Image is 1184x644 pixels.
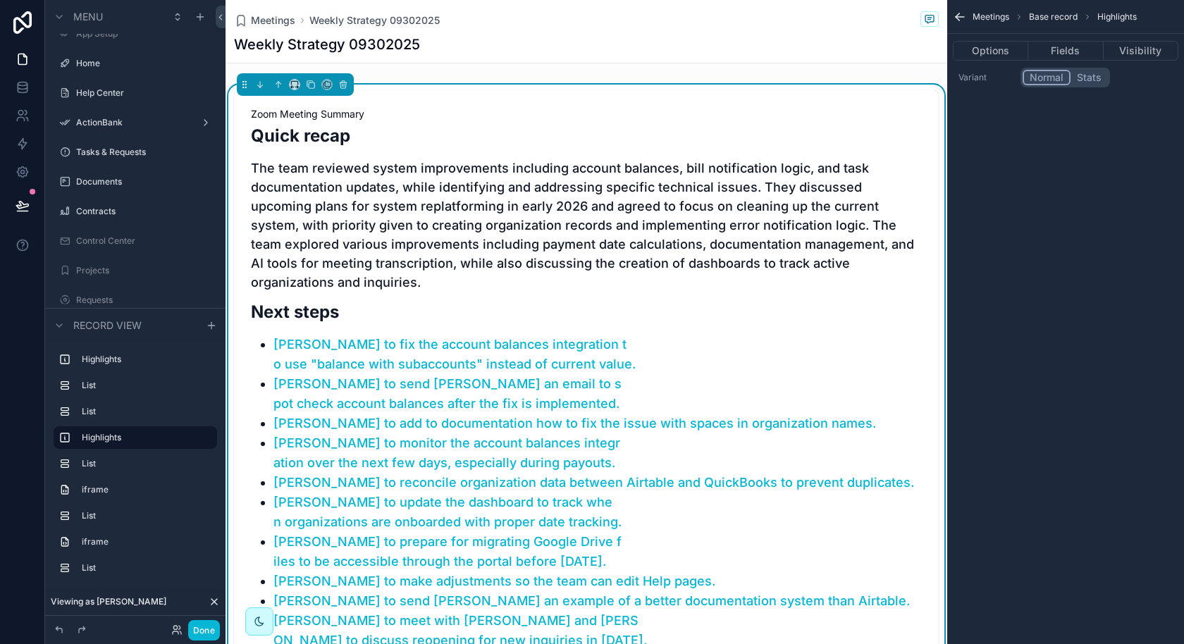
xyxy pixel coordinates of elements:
[76,235,214,247] label: Control Center
[309,13,440,27] a: Weekly Strategy 09302025
[234,35,420,54] h1: Weekly Strategy 09302025
[273,495,622,529] a: [PERSON_NAME] to update the dashboard to track when organizations are onboarded with proper date ...
[76,265,214,276] label: Projects
[73,318,142,333] span: Record view
[76,295,214,306] label: Requests
[82,510,211,521] label: List
[1104,41,1178,61] button: Visibility
[273,534,622,569] a: [PERSON_NAME] to prepare for migrating Google Drive files to be accessible through the portal bef...
[76,206,214,217] label: Contracts
[251,124,922,147] h2: Quick recap
[82,562,211,574] label: List
[82,432,206,443] label: Highlights
[45,342,226,593] div: scrollable content
[73,10,103,24] span: Menu
[76,28,214,39] label: App Setup
[273,574,715,588] a: [PERSON_NAME] to make adjustments so the team can edit Help pages.
[273,475,914,490] a: [PERSON_NAME] to reconcile organization data between Airtable and QuickBooks to prevent duplicates.
[82,406,211,417] label: List
[1023,70,1071,85] button: Normal
[82,354,211,365] label: Highlights
[273,416,876,431] a: [PERSON_NAME] to add to documentation how to fix the issue with spaces in organization names.
[273,376,622,411] a: [PERSON_NAME] to send [PERSON_NAME] an email to spot check account balances after the fix is impl...
[82,380,211,391] label: List
[76,147,214,158] label: Tasks & Requests
[76,87,214,99] label: Help Center
[234,13,295,27] a: Meetings
[82,484,211,495] label: iframe
[76,176,214,187] label: Documents
[76,117,195,128] label: ActionBank
[251,159,922,292] p: The team reviewed system improvements including account balances, bill notification logic, and ta...
[273,337,636,371] a: [PERSON_NAME] to fix the account balances integration to use "balance with subaccounts" instead o...
[251,13,295,27] span: Meetings
[973,11,1009,23] span: Meetings
[251,107,922,121] span: Zoom Meeting Summary
[76,58,214,69] label: Home
[82,536,211,547] label: iframe
[51,596,166,607] span: Viewing as [PERSON_NAME]
[188,620,220,640] button: Done
[273,593,910,608] a: [PERSON_NAME] to send [PERSON_NAME] an example of a better documentation system than Airtable.
[1028,41,1103,61] button: Fields
[1029,11,1078,23] span: Base record
[958,72,1015,83] label: Variant
[1097,11,1137,23] span: Highlights
[251,300,922,323] h2: Next steps
[953,41,1028,61] button: Options
[82,458,211,469] label: List
[273,435,620,470] a: [PERSON_NAME] to monitor the account balances integration over the next few days, especially duri...
[1071,70,1108,85] button: Stats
